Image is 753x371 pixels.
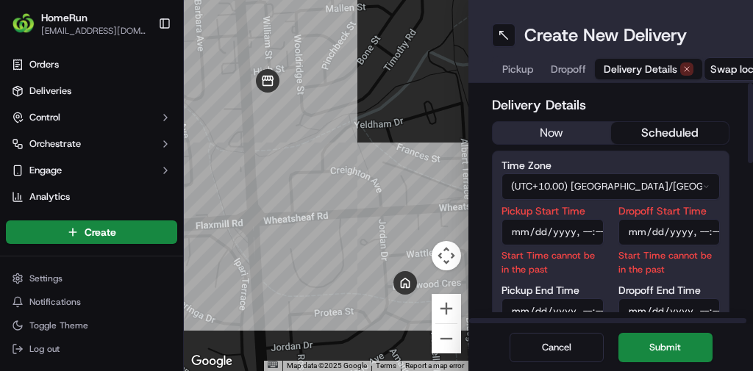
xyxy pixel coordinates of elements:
button: Map camera controls [432,241,461,270]
span: Map data ©2025 Google [287,361,367,370]
label: Pickup Start Time [502,206,604,216]
span: Notifications [29,296,81,308]
button: HomeRunHomeRun[EMAIL_ADDRESS][DOMAIN_NAME] [6,6,152,41]
h1: Create New Delivery [524,24,687,47]
span: Control [29,111,60,124]
span: Dropoff [551,62,586,76]
button: Create [6,220,177,244]
span: Orchestrate [29,137,81,151]
span: Settings [29,273,63,284]
label: Pickup End Time [502,285,604,295]
a: Deliveries [6,79,177,103]
button: Settings [6,268,177,289]
button: scheduled [611,122,729,144]
a: Orders [6,53,177,76]
img: Google [188,352,236,371]
a: Report a map error [405,361,464,370]
a: Open this area in Google Maps (opens a new window) [188,352,236,371]
button: HomeRun [41,10,88,25]
span: Engage [29,164,62,177]
button: Orchestrate [6,132,177,156]
button: Notifications [6,292,177,312]
button: Control [6,106,177,129]
span: Pickup [502,62,533,76]
span: Log out [29,343,60,355]
h2: Delivery Details [492,95,729,115]
a: Terms (opens in new tab) [376,361,396,370]
span: Analytics [29,190,70,203]
p: Start Time cannot be in the past [502,248,604,276]
button: Engage [6,159,177,182]
span: Create [85,225,116,239]
button: Submit [618,333,713,362]
span: Orders [29,58,59,71]
img: HomeRun [12,12,35,35]
button: Cancel [510,333,604,362]
button: [EMAIL_ADDRESS][DOMAIN_NAME] [41,25,146,37]
label: Dropoff Start Time [618,206,721,216]
span: Deliveries [29,84,71,98]
span: Toggle Theme [29,320,88,331]
label: Time Zone [502,160,720,170]
button: Zoom out [432,324,461,353]
button: Zoom in [432,294,461,323]
label: Dropoff End Time [618,285,721,295]
button: Toggle Theme [6,315,177,336]
a: Analytics [6,185,177,209]
button: Keyboard shortcuts [268,361,278,368]
button: Log out [6,339,177,359]
span: Delivery Details [604,62,677,76]
button: now [493,122,611,144]
p: Start Time cannot be in the past [618,248,721,276]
